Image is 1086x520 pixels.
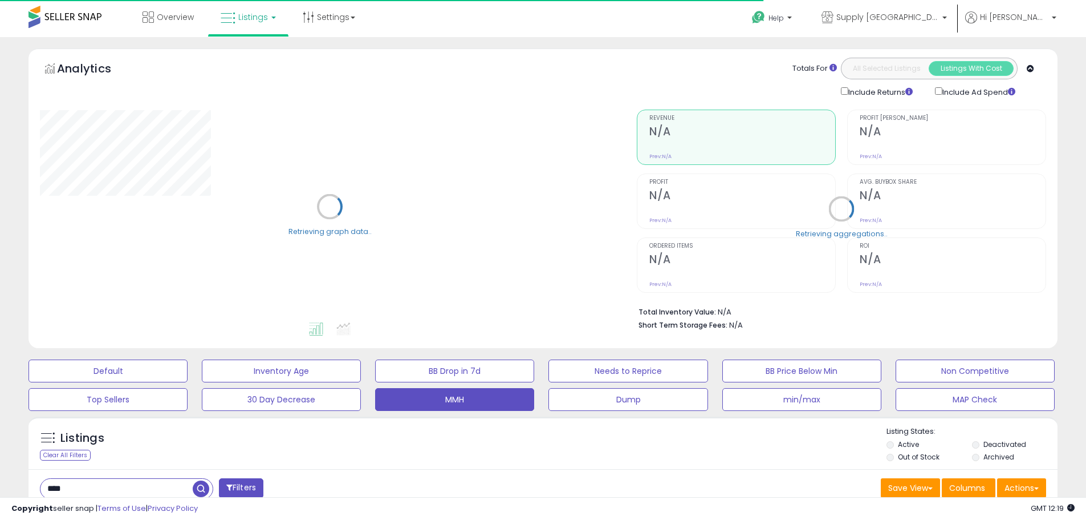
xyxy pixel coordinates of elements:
button: Save View [881,478,940,498]
label: Active [898,440,919,449]
div: Retrieving aggregations.. [796,228,888,239]
div: Retrieving graph data.. [288,226,372,236]
i: Get Help [751,10,766,25]
a: Terms of Use [97,503,146,514]
p: Listing States: [886,426,1057,437]
button: Listings With Cost [929,61,1014,76]
span: Supply [GEOGRAPHIC_DATA] [836,11,939,23]
button: Inventory Age [202,360,361,382]
button: Dump [548,388,707,411]
span: Help [768,13,784,23]
button: Actions [997,478,1046,498]
div: Clear All Filters [40,450,91,461]
div: seller snap | | [11,503,198,514]
button: BB Drop in 7d [375,360,534,382]
h5: Listings [60,430,104,446]
span: 2025-08-12 12:19 GMT [1031,503,1075,514]
button: Default [29,360,188,382]
a: Hi [PERSON_NAME] [965,11,1056,37]
span: Hi [PERSON_NAME] [980,11,1048,23]
button: Needs to Reprice [548,360,707,382]
button: Columns [942,478,995,498]
a: Help [743,2,803,37]
button: Filters [219,478,263,498]
div: Totals For [792,63,837,74]
h5: Analytics [57,61,133,79]
button: Non Competitive [896,360,1055,382]
span: Listings [238,11,268,23]
div: Include Returns [832,85,926,98]
label: Archived [983,452,1014,462]
label: Deactivated [983,440,1026,449]
button: MAP Check [896,388,1055,411]
button: min/max [722,388,881,411]
span: Overview [157,11,194,23]
button: 30 Day Decrease [202,388,361,411]
span: Columns [949,482,985,494]
label: Out of Stock [898,452,939,462]
button: Top Sellers [29,388,188,411]
div: Include Ad Spend [926,85,1034,98]
button: BB Price Below Min [722,360,881,382]
a: Privacy Policy [148,503,198,514]
button: MMH [375,388,534,411]
strong: Copyright [11,503,53,514]
button: All Selected Listings [844,61,929,76]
